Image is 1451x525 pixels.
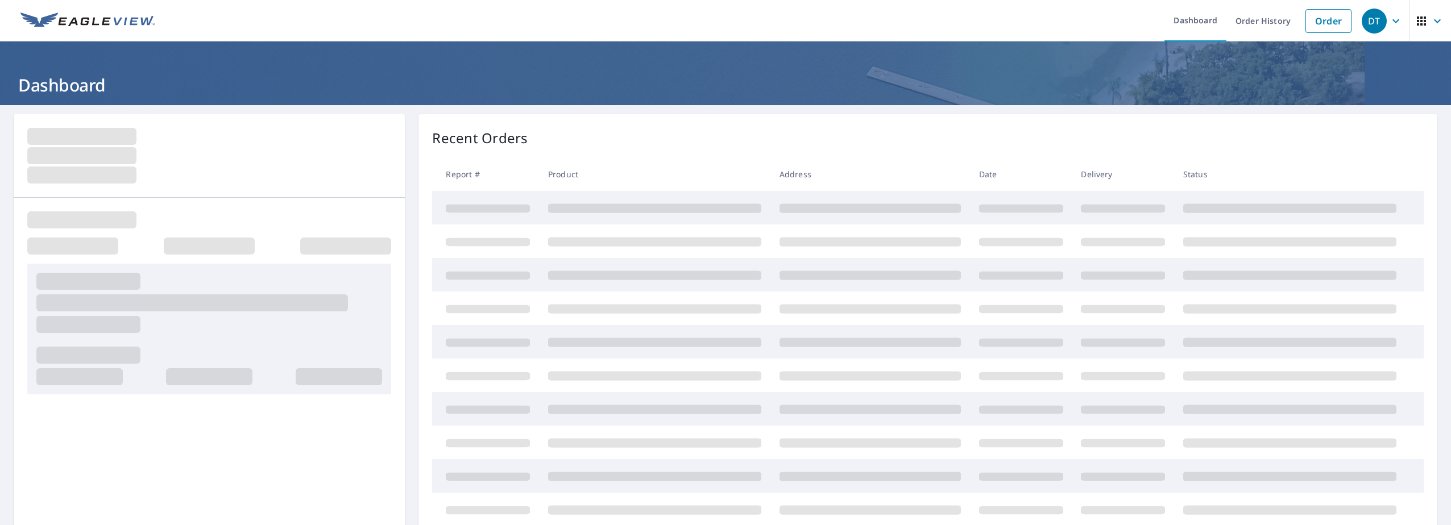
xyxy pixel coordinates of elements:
[539,157,770,191] th: Product
[14,73,1437,97] h1: Dashboard
[432,128,528,148] p: Recent Orders
[20,13,155,30] img: EV Logo
[432,157,539,191] th: Report #
[1305,9,1351,33] a: Order
[970,157,1072,191] th: Date
[1174,157,1406,191] th: Status
[1362,9,1387,34] div: DT
[770,157,970,191] th: Address
[1072,157,1174,191] th: Delivery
